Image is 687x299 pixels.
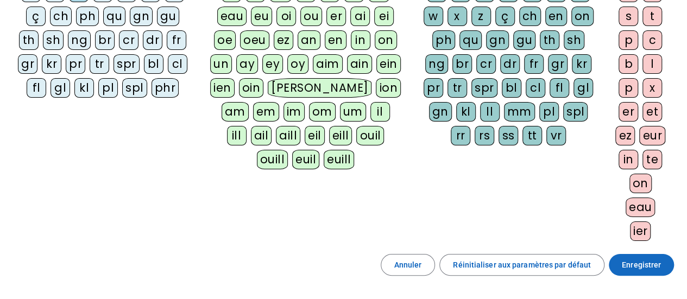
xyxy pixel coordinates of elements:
div: ail [251,126,272,145]
div: ouill [257,150,288,169]
div: ph [432,30,455,50]
div: ou [300,7,322,26]
div: gr [548,54,568,74]
div: oi [276,7,296,26]
div: il [370,102,390,122]
div: gr [18,54,37,74]
div: br [452,54,472,74]
div: eil [305,126,325,145]
div: fl [27,78,46,98]
div: sh [43,30,64,50]
div: ien [210,78,235,98]
div: on [571,7,594,26]
button: Enregistrer [609,254,674,276]
div: ç [26,7,46,26]
div: ch [519,7,541,26]
div: qu [103,7,125,26]
div: fl [550,78,569,98]
div: oe [214,30,236,50]
div: gn [130,7,153,26]
div: spl [122,78,147,98]
div: cl [526,78,545,98]
div: un [210,54,232,74]
div: spr [114,54,140,74]
div: th [19,30,39,50]
div: te [642,150,662,169]
div: eau [217,7,247,26]
div: am [222,102,249,122]
div: s [619,7,638,26]
div: ll [480,102,500,122]
div: x [642,78,662,98]
div: ain [347,54,373,74]
div: eu [251,7,272,26]
div: ier [630,221,651,241]
div: aill [276,126,300,145]
div: et [642,102,662,122]
div: pl [98,78,118,98]
div: br [95,30,115,50]
div: ouil [356,126,384,145]
div: tr [90,54,109,74]
div: oy [287,54,308,74]
div: c [642,30,662,50]
div: rs [475,126,494,145]
div: t [642,7,662,26]
div: gn [429,102,452,122]
div: aim [313,54,343,74]
div: im [283,102,305,122]
div: ng [68,30,91,50]
div: cr [476,54,496,74]
div: oin [239,78,264,98]
div: ei [374,7,394,26]
div: ai [350,7,370,26]
div: fr [167,30,186,50]
div: an [298,30,320,50]
button: Réinitialiser aux paramètres par défaut [439,254,604,276]
div: eur [639,126,665,145]
div: mm [504,102,535,122]
div: om [309,102,336,122]
div: ion [376,78,401,98]
div: cr [119,30,138,50]
div: ss [499,126,518,145]
div: en [545,7,567,26]
div: euil [292,150,319,169]
div: cl [168,54,187,74]
div: ez [615,126,635,145]
div: rr [451,126,470,145]
div: pl [539,102,559,122]
div: euill [324,150,354,169]
div: em [253,102,279,122]
div: gu [157,7,179,26]
div: kl [456,102,476,122]
div: gu [513,30,535,50]
div: ph [76,7,99,26]
div: [PERSON_NAME] [268,78,371,98]
div: kr [572,54,591,74]
div: gl [51,78,70,98]
div: en [325,30,346,50]
span: Annuler [394,258,422,271]
div: z [471,7,491,26]
div: in [619,150,638,169]
div: w [424,7,443,26]
div: spl [563,102,588,122]
div: tr [448,78,467,98]
div: bl [502,78,521,98]
div: on [375,30,397,50]
div: in [351,30,370,50]
div: kl [74,78,94,98]
div: oeu [240,30,269,50]
div: bl [144,54,163,74]
div: on [629,174,652,193]
div: eau [626,198,656,217]
button: Annuler [381,254,436,276]
div: gl [573,78,593,98]
div: th [540,30,559,50]
div: um [340,102,366,122]
div: p [619,78,638,98]
div: ill [227,126,247,145]
div: x [448,7,467,26]
div: spr [471,78,497,98]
